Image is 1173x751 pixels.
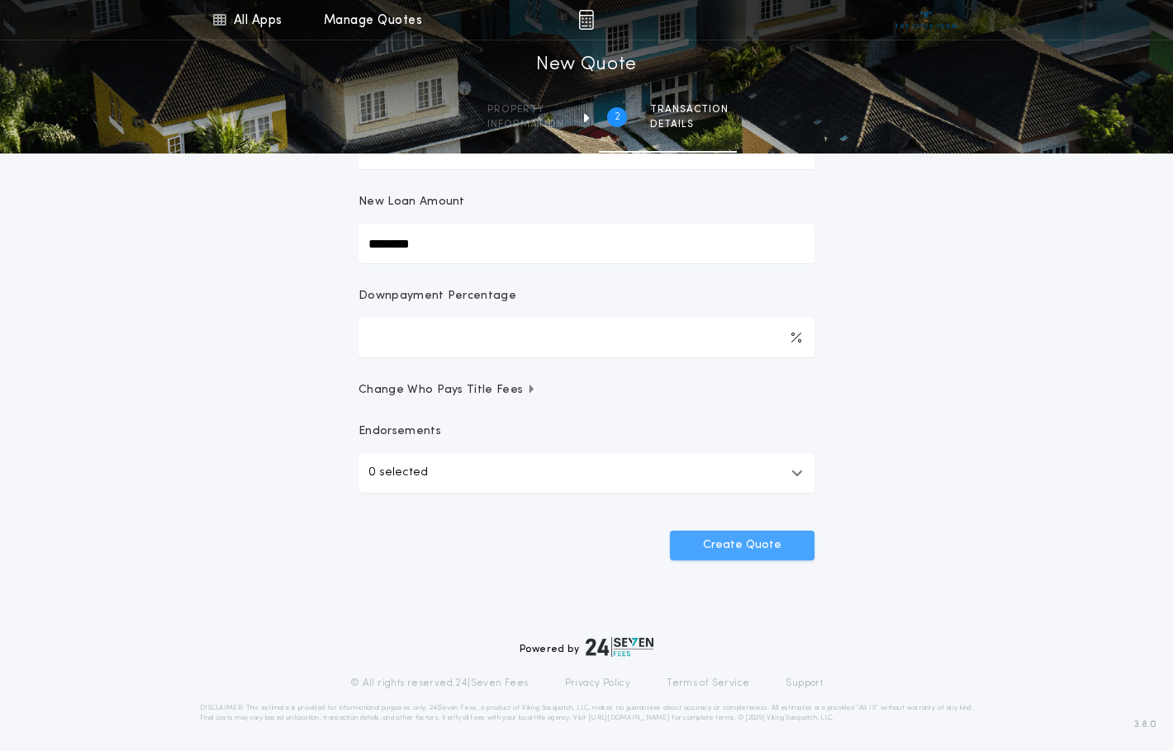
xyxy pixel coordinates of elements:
[487,118,564,131] span: information
[359,194,465,210] p: New Loan Amount
[359,224,814,263] input: New Loan Amount
[1134,717,1156,732] span: 3.8.0
[368,463,428,483] p: 0 selected
[565,677,631,690] a: Privacy Policy
[487,103,564,116] span: Property
[586,637,653,657] img: logo
[359,423,814,440] p: Endorsements
[350,677,529,690] p: © All rights reserved. 24|Seven Fees
[786,677,823,690] a: Support
[359,382,814,399] button: Change Who Pays Title Fees
[520,637,653,657] div: Powered by
[670,531,814,560] button: Create Quote
[578,10,594,30] img: img
[359,382,536,399] span: Change Who Pays Title Fees
[615,111,620,124] h2: 2
[895,12,957,28] img: vs-icon
[650,103,729,116] span: Transaction
[359,453,814,493] button: 0 selected
[588,715,670,721] a: [URL][DOMAIN_NAME]
[667,677,749,690] a: Terms of Service
[650,118,729,131] span: details
[359,288,516,305] p: Downpayment Percentage
[536,52,637,78] h1: New Quote
[359,318,814,357] input: Downpayment Percentage
[200,703,973,723] p: DISCLAIMER: This estimate is provided for informational purposes only. 24|Seven Fees, a product o...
